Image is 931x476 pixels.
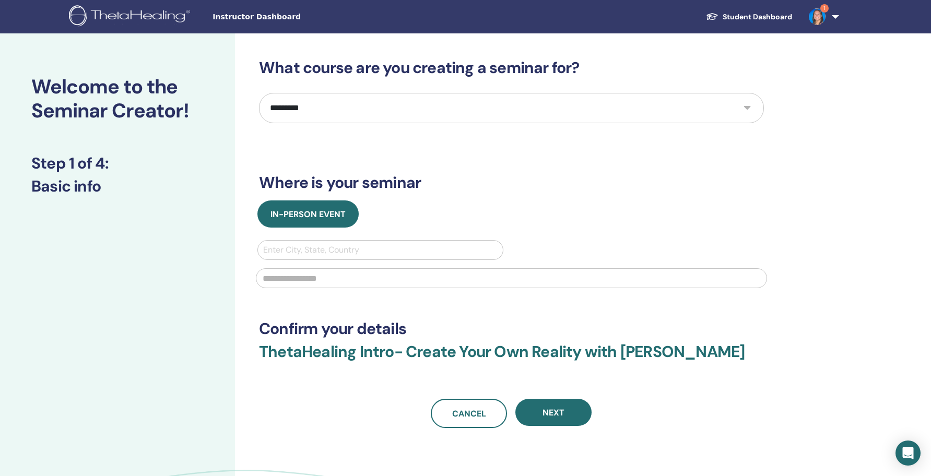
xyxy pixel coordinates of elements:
span: In-Person Event [270,209,346,220]
h2: Welcome to the Seminar Creator! [31,75,204,123]
h3: Confirm your details [259,319,764,338]
button: Next [515,399,592,426]
span: Next [543,407,564,418]
div: Open Intercom Messenger [895,441,921,466]
span: Instructor Dashboard [213,11,369,22]
h3: Basic info [31,177,204,196]
h3: ThetaHealing Intro- Create Your Own Reality with [PERSON_NAME] [259,342,764,374]
h3: What course are you creating a seminar for? [259,58,764,77]
button: In-Person Event [257,200,359,228]
img: graduation-cap-white.svg [706,12,718,21]
span: 1 [820,4,829,13]
img: default.jpg [809,8,826,25]
a: Student Dashboard [698,7,800,27]
span: Cancel [452,408,486,419]
a: Cancel [431,399,507,428]
img: logo.png [69,5,194,29]
h3: Step 1 of 4 : [31,154,204,173]
h3: Where is your seminar [259,173,764,192]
